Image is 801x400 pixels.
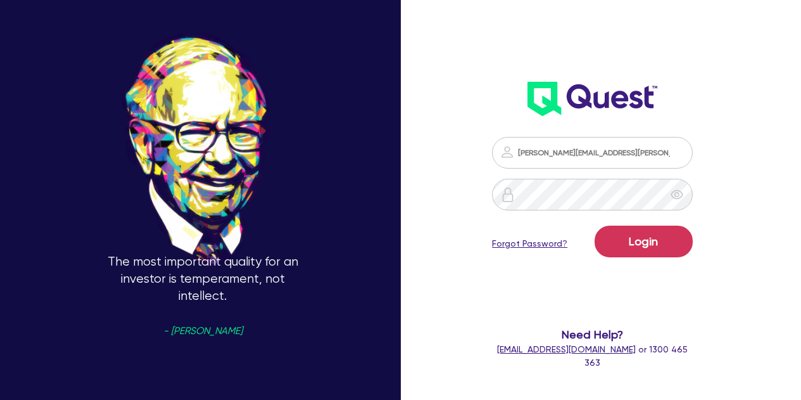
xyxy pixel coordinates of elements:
input: Email address [492,137,692,169]
img: icon-password [500,145,515,160]
span: Need Help? [492,326,692,343]
button: Login [595,226,693,257]
img: wH2k97JdezQIQAAAABJRU5ErkJggg== [527,82,657,116]
span: - [PERSON_NAME] [163,326,243,336]
span: eye [671,188,683,201]
span: or 1300 465 363 [497,344,688,368]
a: [EMAIL_ADDRESS][DOMAIN_NAME] [497,344,636,354]
a: Forgot Password? [492,237,567,250]
img: icon-password [500,187,515,202]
